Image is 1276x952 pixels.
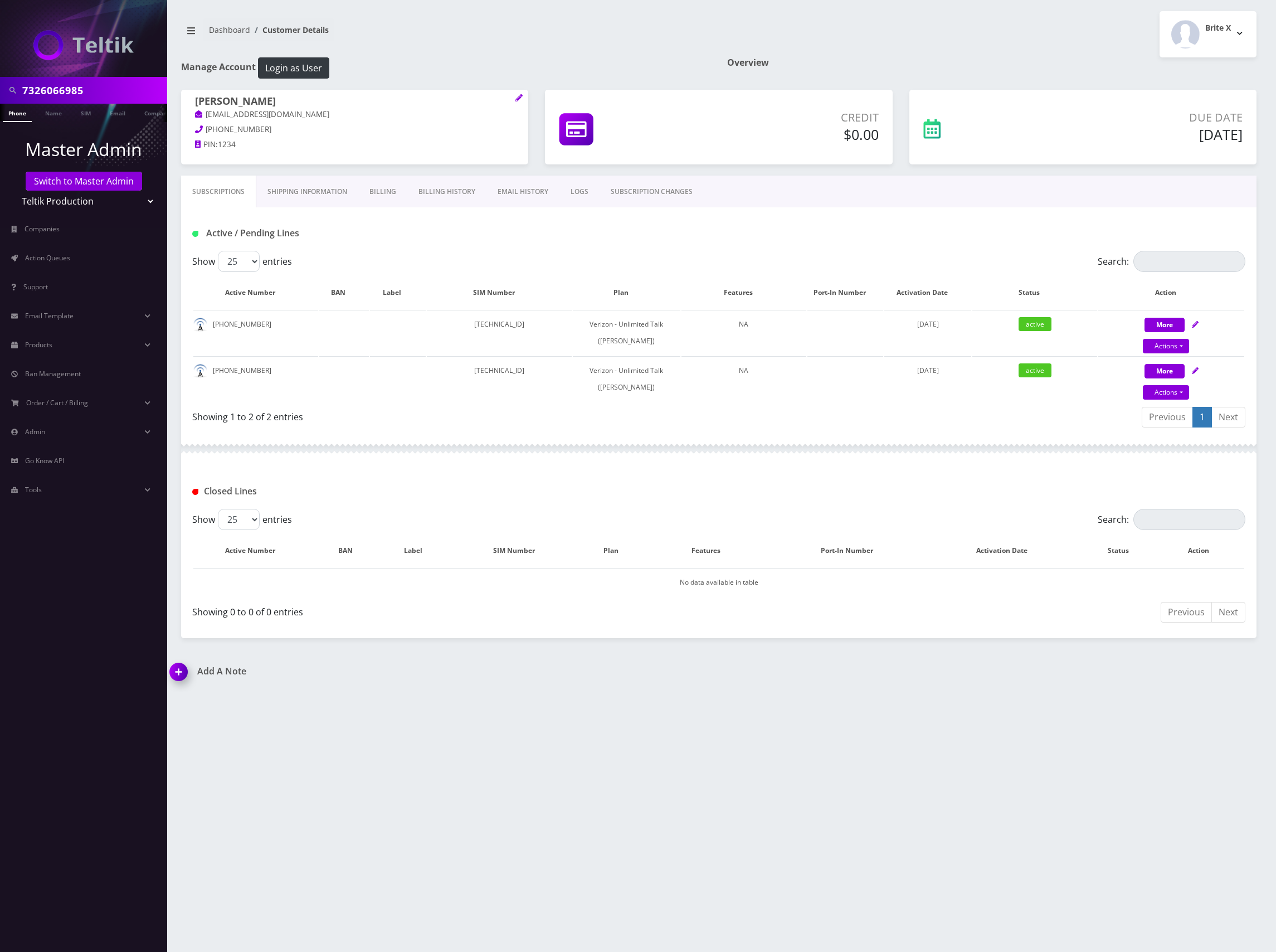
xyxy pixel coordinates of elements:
[1161,602,1212,623] a: Previous
[193,276,318,309] th: Active Number: activate to sort column ascending
[104,104,131,121] a: Email
[258,57,329,79] button: Login as User
[455,535,584,567] th: SIM Number: activate to sort column ascending
[192,509,292,530] label: Show entries
[33,30,134,60] img: Teltik Production
[193,364,207,378] img: default.png
[807,276,883,309] th: Port-In Number: activate to sort column ascending
[192,228,532,239] h1: Active / Pending Lines
[25,224,60,234] span: Companies
[250,24,329,36] li: Customer Details
[193,318,207,332] img: default.png
[181,176,256,208] a: Subscriptions
[25,485,42,494] span: Tools
[681,356,806,401] td: NA
[170,666,710,677] a: Add A Note
[192,406,710,424] div: Showing 1 to 2 of 2 entries
[193,568,1244,596] td: No data available in table
[383,535,454,567] th: Label: activate to sort column ascending
[427,276,572,309] th: SIM Number: activate to sort column ascending
[1143,339,1189,353] a: Actions
[181,57,710,79] h1: Manage Account
[1019,363,1051,377] span: active
[1143,385,1189,400] a: Actions
[931,535,1084,567] th: Activation Date: activate to sort column ascending
[193,356,318,401] td: [PHONE_NUMBER]
[370,276,426,309] th: Label: activate to sort column ascending
[917,319,939,329] span: [DATE]
[559,176,600,208] a: LOGS
[1211,602,1245,623] a: Next
[192,231,198,237] img: Active / Pending Lines
[1205,23,1231,33] h2: Brite X
[206,124,271,134] span: [PHONE_NUMBER]
[917,366,939,375] span: [DATE]
[195,109,329,120] a: [EMAIL_ADDRESS][DOMAIN_NAME]
[1019,317,1051,331] span: active
[1035,126,1243,143] h5: [DATE]
[486,176,559,208] a: EMAIL HISTORY
[573,310,680,355] td: Verizon - Unlimited Talk ([PERSON_NAME])
[1211,407,1245,428] a: Next
[25,369,81,378] span: Ban Management
[427,356,572,401] td: [TECHNICAL_ID]
[1160,11,1256,57] button: Brite X
[218,251,260,272] select: Showentries
[427,310,572,355] td: [TECHNICAL_ID]
[139,104,176,121] a: Company
[26,398,88,407] span: Order / Cart / Billing
[319,276,369,309] th: BAN: activate to sort column ascending
[25,253,70,263] span: Action Queues
[649,535,774,567] th: Features: activate to sort column ascending
[1142,407,1193,428] a: Previous
[40,104,67,121] a: Name
[25,340,52,349] span: Products
[218,509,260,530] select: Showentries
[218,139,236,149] span: 1234
[573,356,680,401] td: Verizon - Unlimited Talk ([PERSON_NAME])
[26,172,142,191] a: Switch to Master Admin
[727,57,1256,68] h1: Overview
[699,109,879,126] p: Credit
[681,310,806,355] td: NA
[573,276,680,309] th: Plan: activate to sort column ascending
[884,276,972,309] th: Activation Date: activate to sort column ascending
[75,104,96,121] a: SIM
[25,427,45,436] span: Admin
[209,25,250,35] a: Dashboard
[256,176,358,208] a: Shipping Information
[192,601,710,619] div: Showing 0 to 0 of 0 entries
[775,535,929,567] th: Port-In Number: activate to sort column ascending
[681,276,806,309] th: Features: activate to sort column ascending
[195,139,218,150] a: PIN:
[585,535,648,567] th: Plan: activate to sort column ascending
[23,282,48,292] span: Support
[972,276,1097,309] th: Status: activate to sort column ascending
[3,104,32,122] a: Phone
[319,535,382,567] th: BAN: activate to sort column ascending
[22,80,164,101] input: Search in Company
[195,95,514,109] h1: [PERSON_NAME]
[181,18,710,50] nav: breadcrumb
[600,176,704,208] a: SUBSCRIPTION CHANGES
[1165,535,1244,567] th: Action : activate to sort column ascending
[699,126,879,143] h5: $0.00
[407,176,486,208] a: Billing History
[1098,276,1244,309] th: Action: activate to sort column ascending
[1133,509,1245,530] input: Search:
[358,176,407,208] a: Billing
[192,486,532,497] h1: Closed Lines
[1098,509,1245,530] label: Search:
[193,535,318,567] th: Active Number: activate to sort column descending
[1144,318,1185,332] button: More
[25,311,74,320] span: Email Template
[1085,535,1163,567] th: Status: activate to sort column ascending
[192,489,198,495] img: Closed Lines
[1035,109,1243,126] p: Due Date
[256,61,329,73] a: Login as User
[1133,251,1245,272] input: Search:
[192,251,292,272] label: Show entries
[1144,364,1185,378] button: More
